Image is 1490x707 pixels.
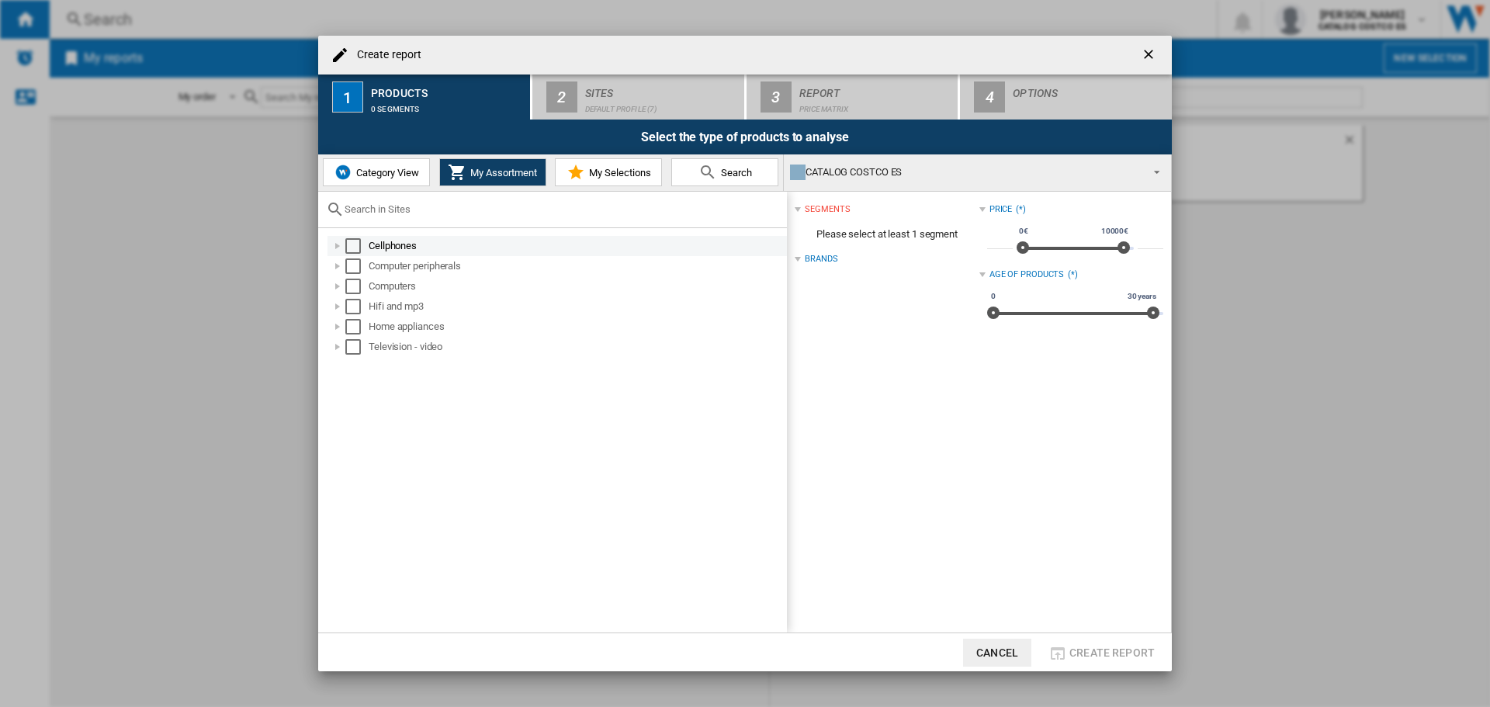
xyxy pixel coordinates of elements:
div: 2 [546,81,577,113]
div: Options [1013,81,1166,97]
button: 2 Sites Default profile (7) [532,75,746,120]
div: Cellphones [369,238,785,254]
div: Report [799,81,952,97]
button: Create report [1044,639,1159,667]
span: Category View [352,167,419,178]
div: Computer peripherals [369,258,785,274]
span: 10000€ [1099,225,1131,237]
input: Search in Sites [345,203,779,215]
ng-md-icon: getI18NText('BUTTONS.CLOSE_DIALOG') [1141,47,1159,65]
div: segments [805,203,850,216]
div: Brands [805,253,837,265]
div: Hifi and mp3 [369,299,785,314]
div: Computers [369,279,785,294]
md-checkbox: Select [345,299,369,314]
div: Price [989,203,1013,216]
md-checkbox: Select [345,258,369,274]
div: 3 [761,81,792,113]
md-checkbox: Select [345,319,369,334]
div: Home appliances [369,319,785,334]
span: My Assortment [466,167,537,178]
span: 0 [989,290,998,303]
span: My Selections [585,167,651,178]
span: Search [717,167,752,178]
button: Cancel [963,639,1031,667]
div: 1 [332,81,363,113]
button: 3 Report Price Matrix [747,75,960,120]
button: getI18NText('BUTTONS.CLOSE_DIALOG') [1135,40,1166,71]
button: Search [671,158,778,186]
img: wiser-icon-blue.png [334,163,352,182]
div: 0 segments [371,97,524,113]
div: Age of products [989,269,1065,281]
div: Television - video [369,339,785,355]
div: Price Matrix [799,97,952,113]
div: Default profile (7) [585,97,738,113]
button: My Assortment [439,158,546,186]
md-checkbox: Select [345,279,369,294]
h4: Create report [349,47,421,63]
button: 1 Products 0 segments [318,75,532,120]
span: 30 years [1125,290,1159,303]
div: CATALOG COSTCO ES [790,161,1140,183]
button: 4 Options [960,75,1172,120]
button: My Selections [555,158,662,186]
div: Sites [585,81,738,97]
span: 0€ [1017,225,1031,237]
span: Please select at least 1 segment [795,220,979,249]
div: 4 [974,81,1005,113]
span: Create report [1069,646,1155,659]
button: Category View [323,158,430,186]
div: Select the type of products to analyse [318,120,1172,154]
md-checkbox: Select [345,238,369,254]
md-checkbox: Select [345,339,369,355]
div: Products [371,81,524,97]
